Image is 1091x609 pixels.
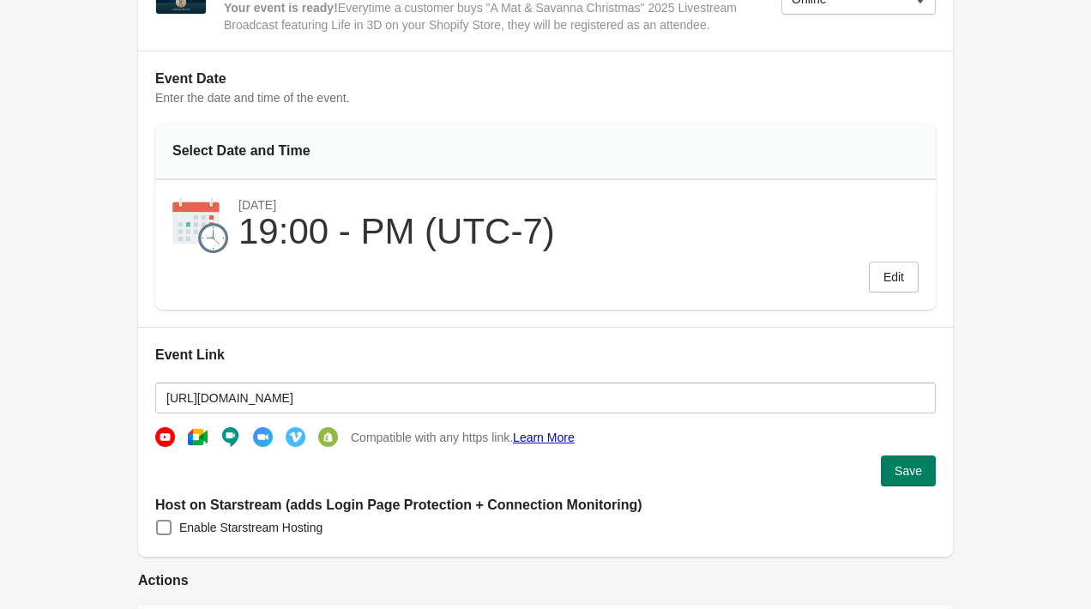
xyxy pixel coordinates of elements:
[155,383,936,413] input: https://secret-url.com
[220,427,240,447] img: hangout-ee6acdd14049546910bffd711ce10325.png
[172,141,396,161] div: Select Date and Time
[155,495,936,516] h2: Host on Starstream (adds Login Page Protection + Connection Monitoring)
[155,69,936,89] h2: Event Date
[895,464,922,478] span: Save
[881,455,936,486] button: Save
[172,197,228,253] img: calendar-9220d27974dede90758afcd34f990835.png
[253,427,273,447] img: zoom-d2aebb472394d9f99a89fc36b09dd972.png
[869,262,919,292] button: Edit
[318,427,338,447] img: shopify-b17b33348d1e82e582ef0e2c9e9faf47.png
[238,213,555,250] div: 19:00 - PM (UTC-7)
[513,431,575,444] a: Learn More
[138,570,953,591] h2: Actions
[155,91,349,105] span: Enter the date and time of the event.
[238,197,555,213] div: [DATE]
[179,519,322,536] span: Enable Starstream Hosting
[351,429,575,446] span: Compatible with any https link.
[286,427,305,447] img: vimeo-560bbffc7e56379122b0da8638c6b73a.png
[155,345,936,365] h2: Event Link
[883,270,904,284] span: Edit
[155,427,175,447] img: youtube-b4f2b64af1b614ce26dc15ab005f3ec1.png
[224,1,338,15] strong: Your event is ready !
[188,427,208,447] img: google-meeting-003a4ac0a6bd29934347c2d6ec0e8d4d.png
